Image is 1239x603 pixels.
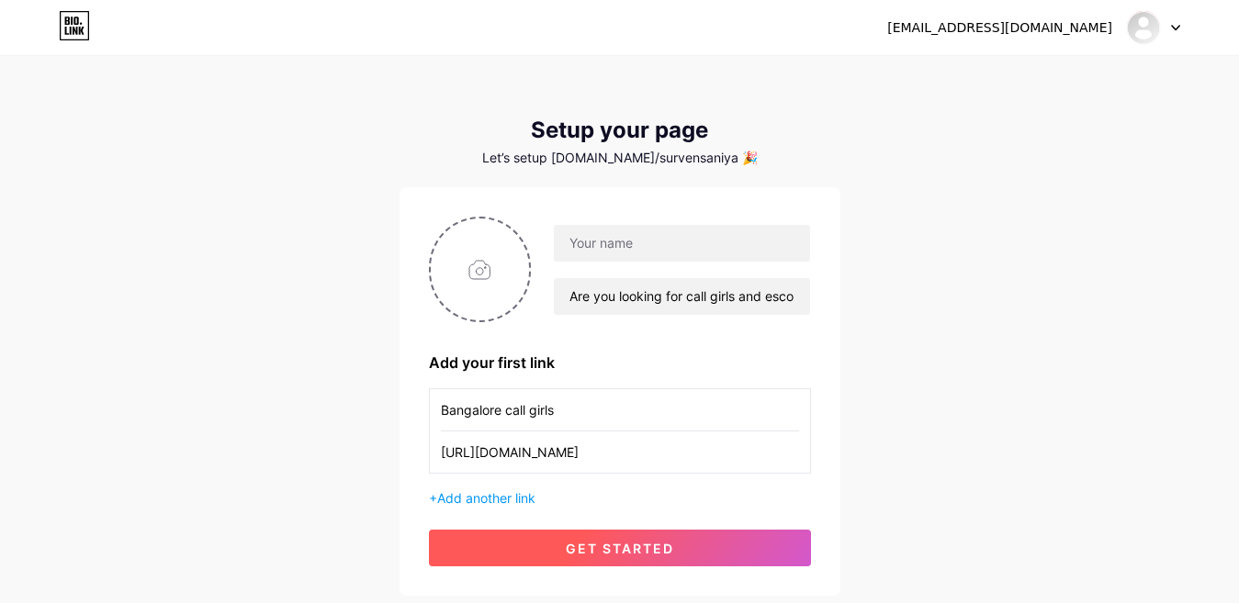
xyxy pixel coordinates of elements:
[400,117,840,143] div: Setup your page
[441,389,799,430] input: Link name (My Instagram)
[400,151,840,165] div: Let’s setup [DOMAIN_NAME]/survensaniya 🎉
[887,18,1112,38] div: [EMAIL_ADDRESS][DOMAIN_NAME]
[437,490,535,506] span: Add another link
[429,488,811,508] div: +
[554,225,809,262] input: Your name
[566,541,674,556] span: get started
[441,431,799,473] input: URL (https://instagram.com/yourname)
[554,278,809,315] input: bio
[429,352,811,374] div: Add your first link
[429,530,811,566] button: get started
[1126,10,1161,45] img: survensaniya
